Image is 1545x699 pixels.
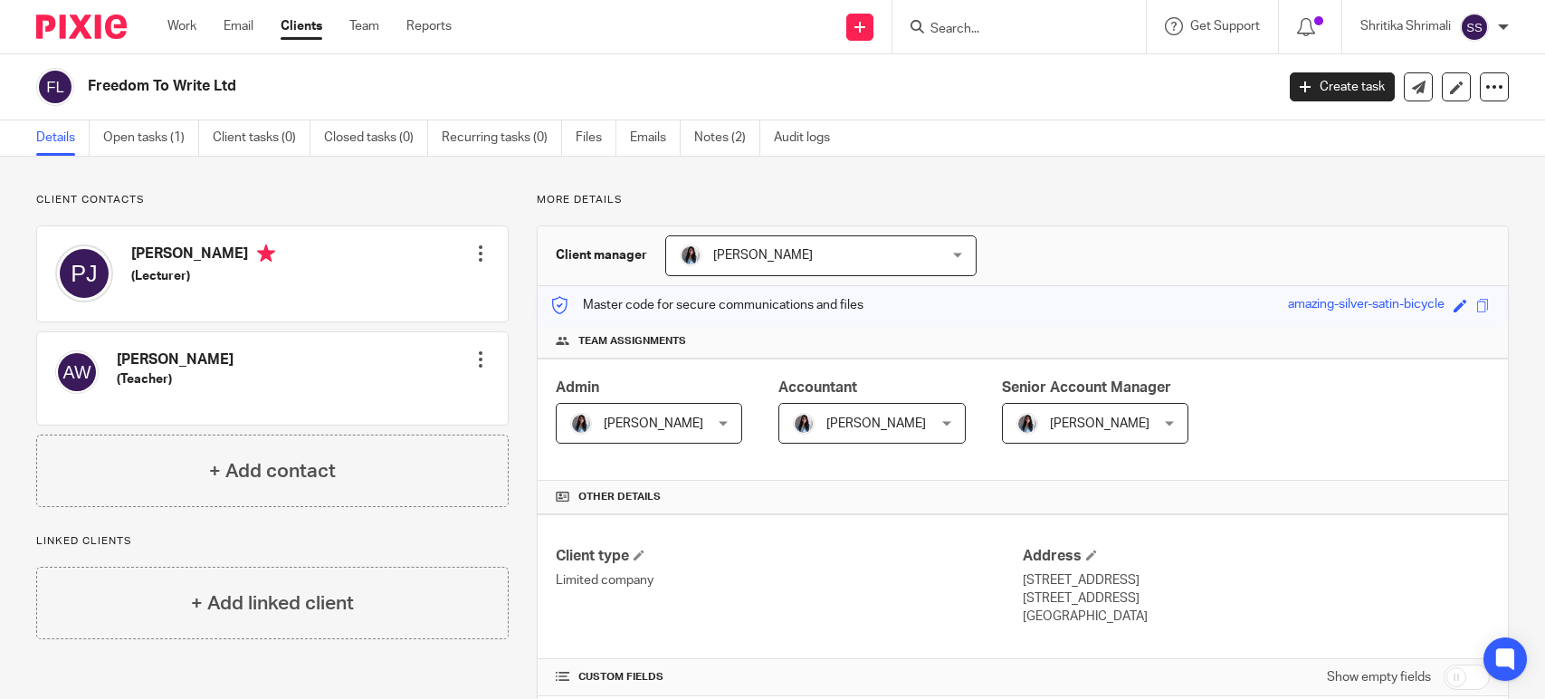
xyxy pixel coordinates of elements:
input: Search [929,22,1092,38]
span: Team assignments [578,334,686,349]
h4: Address [1023,547,1490,566]
h4: + Add contact [209,457,336,485]
span: [PERSON_NAME] [713,249,813,262]
a: Recurring tasks (0) [442,120,562,156]
span: Get Support [1190,20,1260,33]
a: Email [224,17,253,35]
img: svg%3E [1460,13,1489,42]
a: Team [349,17,379,35]
a: Details [36,120,90,156]
p: [STREET_ADDRESS] [1023,589,1490,608]
a: Notes (2) [694,120,760,156]
a: Clients [281,17,322,35]
a: Create task [1290,72,1395,101]
a: Closed tasks (0) [324,120,428,156]
a: Work [167,17,196,35]
p: Linked clients [36,534,509,549]
span: Senior Account Manager [1002,380,1171,395]
span: Admin [556,380,599,395]
h5: (Lecturer) [131,267,275,285]
img: 1653117891607.jpg [680,244,701,266]
i: Primary [257,244,275,263]
span: Other details [578,490,661,504]
span: [PERSON_NAME] [604,417,703,430]
h2: Freedom To Write Ltd [88,77,1027,96]
h5: (Teacher) [117,370,234,388]
a: Files [576,120,616,156]
div: amazing-silver-satin-bicycle [1288,295,1445,316]
a: Open tasks (1) [103,120,199,156]
h3: Client manager [556,246,647,264]
p: Shritika Shrimali [1360,17,1451,35]
img: svg%3E [55,350,99,394]
h4: CUSTOM FIELDS [556,670,1023,685]
img: Pixie [36,14,127,39]
label: Show empty fields [1327,668,1431,686]
span: Accountant [778,380,857,395]
a: Emails [630,120,681,156]
p: [GEOGRAPHIC_DATA] [1023,608,1490,626]
p: Client contacts [36,193,509,207]
h4: Client type [556,547,1023,566]
p: Master code for secure communications and files [551,296,863,314]
h4: [PERSON_NAME] [131,244,275,267]
p: [STREET_ADDRESS] [1023,571,1490,589]
a: Reports [406,17,452,35]
a: Client tasks (0) [213,120,310,156]
img: 1653117891607.jpg [1016,413,1038,435]
img: svg%3E [36,68,74,106]
span: [PERSON_NAME] [1050,417,1149,430]
img: svg%3E [55,244,113,302]
img: 1653117891607.jpg [793,413,815,435]
span: [PERSON_NAME] [826,417,926,430]
h4: + Add linked client [191,589,354,618]
p: More details [537,193,1509,207]
img: 1653117891607.jpg [570,413,592,435]
a: Audit logs [774,120,844,156]
p: Limited company [556,571,1023,589]
h4: [PERSON_NAME] [117,350,234,369]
